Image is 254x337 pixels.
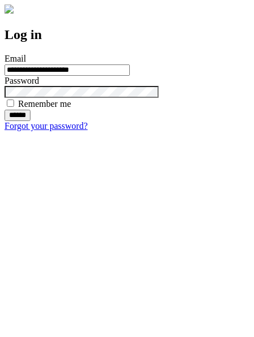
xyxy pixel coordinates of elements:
img: logo-4e3dc11c47720685a147b03b5a06dd966a58ff35d612b21f08c02c0306f2b779.png [5,5,14,14]
label: Password [5,76,39,85]
h2: Log in [5,27,249,42]
label: Remember me [18,99,71,109]
label: Email [5,54,26,63]
a: Forgot your password? [5,121,87,131]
